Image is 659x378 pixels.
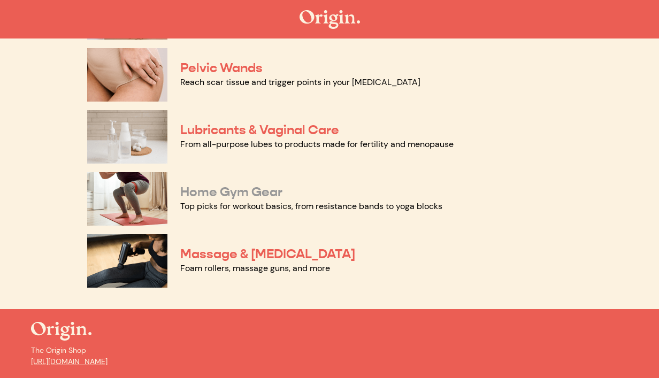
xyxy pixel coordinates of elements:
img: Pelvic Wands [87,48,167,102]
a: Reach scar tissue and trigger points in your [MEDICAL_DATA] [180,76,420,88]
img: The Origin Shop [31,322,91,341]
a: Massage & [MEDICAL_DATA] [180,246,355,262]
p: The Origin Shop [31,345,628,367]
a: Foam rollers, massage guns, and more [180,263,330,274]
a: [URL][DOMAIN_NAME] [31,357,108,366]
a: Lubricants & Vaginal Care [180,122,339,138]
img: Massage & Myofascial Release [87,234,167,288]
img: Lubricants & Vaginal Care [87,110,167,164]
img: The Origin Shop [300,10,360,29]
a: From all-purpose lubes to products made for fertility and menopause [180,138,454,150]
img: Home Gym Gear [87,172,167,226]
a: Home Gym Gear [180,184,282,200]
a: Pelvic Wands [180,60,263,76]
a: Top picks for workout basics, from resistance bands to yoga blocks [180,200,442,212]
